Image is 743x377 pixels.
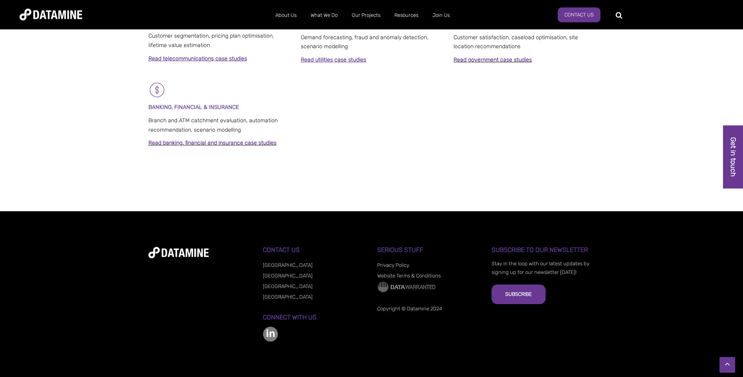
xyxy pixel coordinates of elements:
p: Copyright © Datamine 2024 [377,304,480,313]
a: Join Us [425,5,457,25]
a: Website Terms & Conditions [377,273,441,279]
a: [GEOGRAPHIC_DATA] [263,294,313,300]
a: [GEOGRAPHIC_DATA] [263,273,313,279]
span: Customer satisfaction, caseload optimisation, site location recommendations [454,34,578,50]
a: Our Projects [345,5,387,25]
span: Customer segmentation, pricing plan optimisation, lifetime value estimation [148,33,274,49]
h3: Subscribe to our Newsletter [492,246,595,254]
span: Branch and ATM catchment evaluation, automation recommendation, scenario modelling [148,117,278,133]
a: [GEOGRAPHIC_DATA] [263,262,313,268]
a: Read government case studies [454,56,532,63]
img: linkedin-color [263,326,278,342]
button: Subscribe [492,285,546,304]
a: Privacy Policy [377,262,409,268]
img: Data Warranted Logo [377,281,436,293]
a: Read banking, financial and insurance case studies [148,140,277,146]
a: About Us [268,5,304,25]
a: [GEOGRAPHIC_DATA] [263,283,313,289]
a: What We Do [304,5,345,25]
img: Banking & Financial [148,81,166,99]
img: Datamine [20,9,82,20]
img: datamine-logo-white [148,247,209,258]
a: Resources [387,5,425,25]
h3: Serious Stuff [377,246,480,254]
a: Get in touch [723,125,743,188]
span: Demand forecasting, fraud and anomaly detection, scenario modelling [301,34,428,50]
h3: Connect with us [263,314,366,321]
a: Contact Us [558,7,600,22]
h3: Contact Us [263,246,366,254]
span: BANKING, FINANCIAL & INSURANCE [148,104,239,111]
a: Read telecommunications case studies [148,55,247,62]
p: Stay in the loop with our latest updates by signing up for our newsletter [DATE]! [492,259,595,277]
a: Read utilities case studies [301,56,366,63]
